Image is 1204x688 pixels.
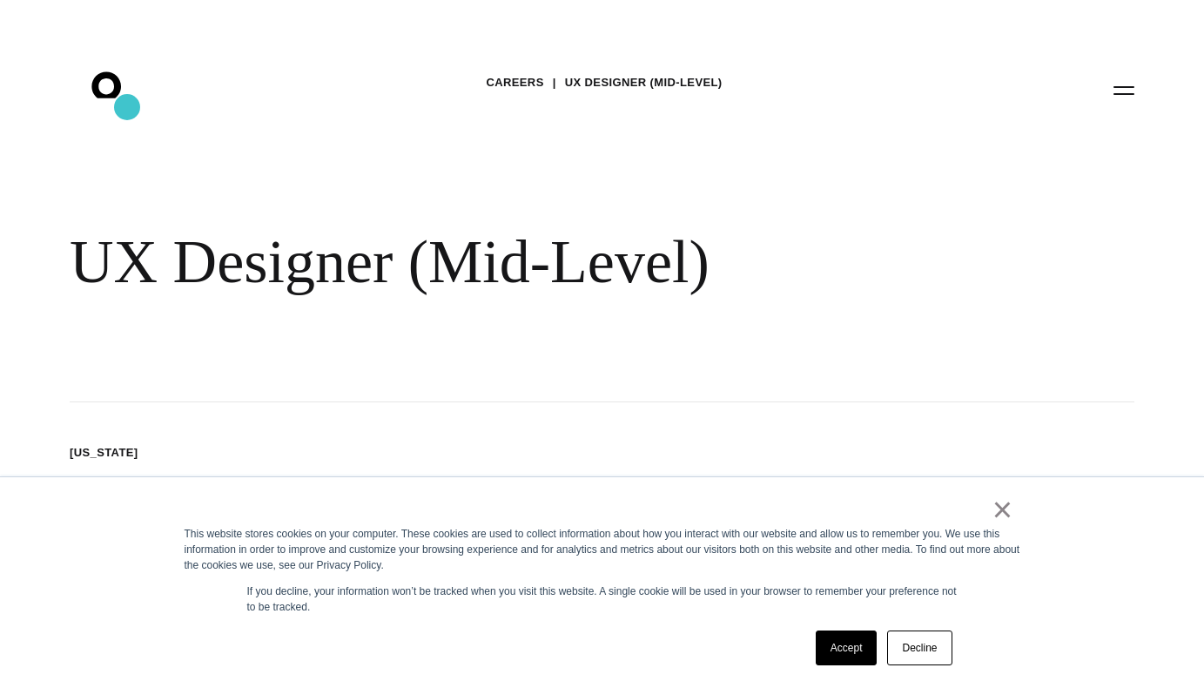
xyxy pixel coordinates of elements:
div: UX Designer (Mid-Level) [70,226,1062,298]
a: Decline [887,631,952,665]
a: × [992,502,1013,517]
button: Open [1103,71,1145,108]
div: This website stores cookies on your computer. These cookies are used to collect information about... [185,526,1020,573]
a: Accept [816,631,878,665]
li: [US_STATE] [70,444,138,462]
a: UX Designer (Mid-Level) [565,70,723,96]
a: Careers [486,70,543,96]
p: If you decline, your information won’t be tracked when you visit this website. A single cookie wi... [247,583,958,615]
